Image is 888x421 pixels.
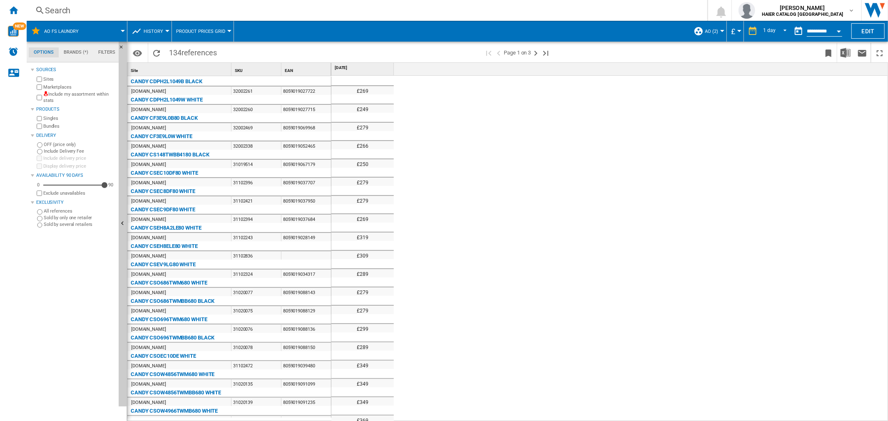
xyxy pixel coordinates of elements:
[331,178,394,186] div: £279
[44,21,87,42] button: AO FS Laundry
[37,116,42,121] input: Singles
[331,306,394,314] div: £279
[331,342,394,351] div: £289
[131,87,166,96] div: [DOMAIN_NAME]
[231,233,281,241] div: 31102243
[131,186,195,196] div: CANDY CSEC8DF80 WHITE
[331,141,394,149] div: £266
[331,214,394,223] div: £269
[131,333,214,343] div: CANDY CSO696TWMBB680 BLACK
[43,123,115,129] label: Bundles
[331,86,394,94] div: £269
[44,141,115,148] label: OFF (price only)
[281,87,331,95] div: 8059019027722
[35,182,42,188] div: 0
[131,260,196,270] div: CANDY CSEV9LG80 WHITE
[335,65,392,71] span: [DATE]
[37,163,42,169] input: Display delivery price
[790,23,807,40] button: md-calendar
[281,160,331,168] div: 8059019067179
[231,251,281,260] div: 31102836
[281,361,331,369] div: 8059019039480
[106,182,115,188] div: 90
[231,398,281,406] div: 31020139
[43,91,115,104] label: Include my assortment within stats
[231,215,281,223] div: 31102394
[231,324,281,333] div: 31020076
[331,379,394,387] div: £349
[37,223,42,228] input: Sold by several retailers
[131,131,192,141] div: CANDY CF3E9L0W WHITE
[231,270,281,278] div: 31102324
[182,48,217,57] span: references
[871,43,888,62] button: Maximize
[281,288,331,296] div: 8059019088143
[119,42,129,57] button: Hide
[331,397,394,406] div: £349
[331,123,394,131] div: £279
[44,208,115,214] label: All references
[43,115,115,121] label: Singles
[131,296,214,306] div: CANDY CSO686TWMBB680 BLACK
[131,307,166,315] div: [DOMAIN_NAME]
[37,77,42,82] input: Sites
[37,209,42,215] input: All references
[231,288,281,296] div: 31020077
[837,43,854,62] button: Download in Excel
[484,43,494,62] button: First page
[131,113,198,123] div: CANDY CF3E9L0B80 BLACK
[44,221,115,228] label: Sold by several retailers
[131,388,221,398] div: CANDY CSOW4856TWMBB680 WHITE
[541,43,551,62] button: Last page
[31,21,123,42] div: AO FS Laundry
[233,63,281,76] div: SKU Sort None
[851,23,885,39] button: Edit
[131,252,166,260] div: [DOMAIN_NAME]
[333,63,394,73] div: [DATE]
[36,172,115,179] div: Availability 90 Days
[231,123,281,131] div: 32002469
[281,233,331,241] div: 8059019028149
[231,361,281,369] div: 31102472
[231,306,281,315] div: 31020075
[176,29,225,34] span: Product prices grid
[37,191,42,196] input: Display delivery price
[119,42,127,406] button: Hide
[231,343,281,351] div: 31020078
[131,315,207,324] div: CANDY CSO696TWM680 WHITE
[37,124,42,129] input: Bundles
[731,27,735,36] span: £
[165,43,221,60] span: 134
[43,181,104,189] md-slider: Availability
[281,324,331,333] div: 8059019088136
[36,132,115,139] div: Delivery
[131,179,166,187] div: [DOMAIN_NAME]
[131,241,198,251] div: CANDY CSEH8ELE80 WHITE
[694,21,722,42] div: AO (2)
[144,29,163,34] span: History
[331,251,394,259] div: £309
[131,142,166,151] div: [DOMAIN_NAME]
[131,124,166,132] div: [DOMAIN_NAME]
[37,84,42,90] input: Marketplaces
[331,104,394,113] div: £249
[131,197,166,206] div: [DOMAIN_NAME]
[231,105,281,113] div: 32002260
[129,63,231,76] div: Site Sort None
[131,223,201,233] div: CANDY CSEH8A2LE80 WHITE
[731,21,739,42] button: £
[131,205,195,215] div: CANDY CSEC9DF80 WHITE
[131,95,203,105] div: CANDY CDPH2L1049W WHITE
[281,398,331,406] div: 8059019091235
[44,29,79,34] span: AO FS Laundry
[129,45,146,60] button: Options
[235,68,243,73] span: SKU
[281,270,331,278] div: 8059019034317
[231,196,281,205] div: 31102421
[148,43,165,62] button: Reload
[131,106,166,114] div: [DOMAIN_NAME]
[131,77,202,87] div: CANDY CDPH2L1049B BLACK
[494,43,504,62] button: >Previous page
[43,190,115,196] label: Exclude unavailables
